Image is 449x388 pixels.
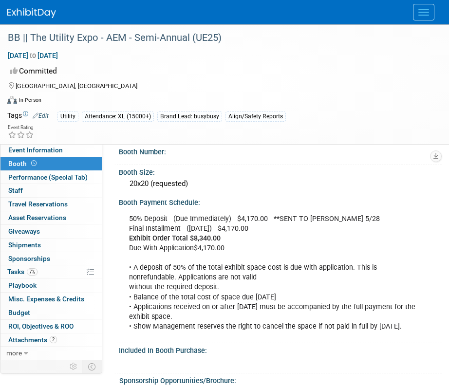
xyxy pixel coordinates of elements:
div: Event Format [7,94,437,109]
div: Align/Safety Reports [225,111,286,122]
a: more [0,347,102,360]
span: Giveaways [8,227,40,235]
div: 50% Deposit (Due Immediately) $4,170.00 **SENT TO [PERSON_NAME] 5/28 Final Installment ([DATE]) $... [122,209,424,336]
a: Playbook [0,279,102,292]
div: Committed [7,63,430,80]
span: Booth not reserved yet [29,160,38,167]
span: Booth [8,160,38,167]
a: Giveaways [0,225,102,238]
span: 2 [50,336,57,343]
div: Utility [57,111,78,122]
a: ROI, Objectives & ROO [0,320,102,333]
span: 7% [27,268,37,276]
span: ROI, Objectives & ROO [8,322,74,330]
div: Event Rating [8,125,34,130]
a: Booth [0,157,102,170]
a: Shipments [0,239,102,252]
span: Attachments [8,336,57,344]
td: Toggle Event Tabs [82,360,102,373]
b: Exhibit Order Total $8,340.00 [129,234,221,242]
span: Performance (Special Tab) [8,173,88,181]
span: Misc. Expenses & Credits [8,295,84,303]
a: Attachments2 [0,333,102,347]
span: Budget [8,309,30,316]
span: Shipments [8,241,41,249]
a: Performance (Special Tab) [0,171,102,184]
a: Sponsorships [0,252,102,265]
span: Travel Reservations [8,200,68,208]
span: Asset Reservations [8,214,66,222]
a: Event Information [0,144,102,157]
a: Staff [0,184,102,197]
span: Event Information [8,146,63,154]
div: 20x20 (requested) [126,176,434,191]
div: Sponsorship Opportunities/Brochure: [119,373,437,386]
img: Format-Inperson.png [7,96,17,104]
span: more [6,349,22,357]
a: Edit [33,112,49,119]
span: Playbook [8,281,37,289]
img: ExhibitDay [7,8,56,18]
div: Attendance: XL (15000+) [82,111,154,122]
a: Tasks7% [0,265,102,278]
div: Booth Number: [119,145,442,157]
td: Personalize Event Tab Strip [65,360,82,373]
a: Misc. Expenses & Credits [0,293,102,306]
span: Staff [8,186,23,194]
div: BB || The Utility Expo - AEM - Semi-Annual (UE25) [4,29,430,47]
div: Booth Size: [119,165,442,177]
div: In-Person [19,96,41,104]
span: Sponsorships [8,255,50,262]
span: [DATE] [DATE] [7,51,58,60]
span: to [28,52,37,59]
div: Included In Booth Purchase: [119,343,442,355]
div: Brand Lead: busybusy [157,111,222,122]
a: Budget [0,306,102,319]
a: Travel Reservations [0,198,102,211]
div: Booth Payment Schedule: [119,195,442,207]
td: Tags [7,111,49,122]
a: Asset Reservations [0,211,102,224]
span: Tasks [7,268,37,276]
button: Menu [413,4,434,20]
span: [GEOGRAPHIC_DATA], [GEOGRAPHIC_DATA] [16,82,137,90]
